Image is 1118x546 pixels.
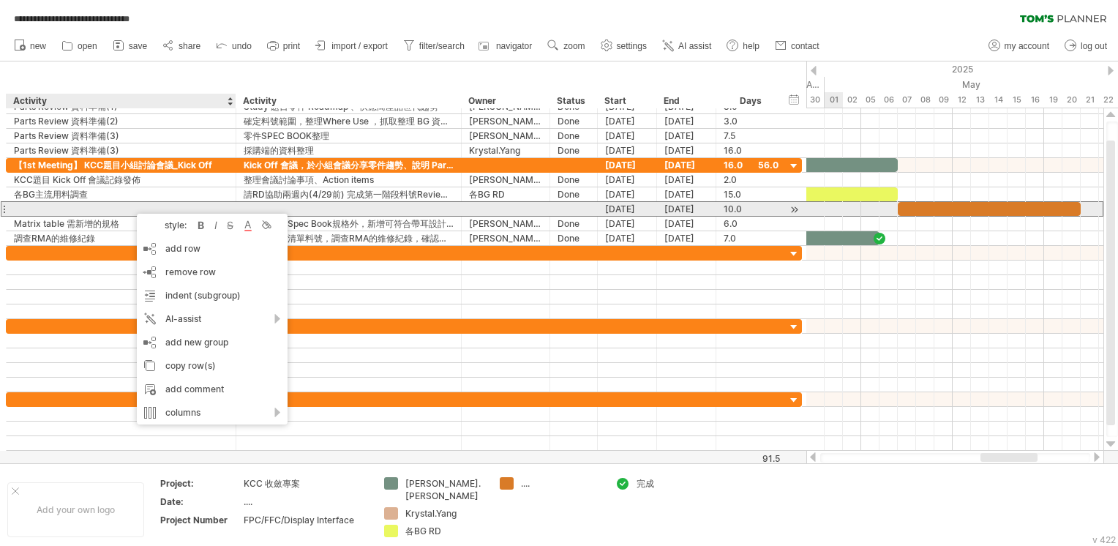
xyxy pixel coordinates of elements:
[598,114,657,128] div: [DATE]
[232,41,252,51] span: undo
[898,92,916,108] div: Wednesday, 7 May 2025
[657,187,716,201] div: [DATE]
[558,143,590,157] div: Done
[1008,92,1026,108] div: Thursday, 15 May 2025
[825,92,843,108] div: Thursday, 1 May 2025
[637,477,716,490] div: 完成
[598,143,657,157] div: [DATE]
[659,37,716,56] a: AI assist
[557,94,589,108] div: Status
[14,173,228,187] div: KCC題目 Kick Off 會議記錄發佈
[244,158,454,172] div: Kick Off 會議，於小組會議分享零件趨勢、說明 Parts Review 檔案內容、回填方式
[598,202,657,216] div: [DATE]
[724,158,779,172] div: 16.0
[657,114,716,128] div: [DATE]
[405,525,485,537] div: 各BG RD
[469,173,542,187] div: [PERSON_NAME].[PERSON_NAME]
[664,94,708,108] div: End
[469,129,542,143] div: [PERSON_NAME].[PERSON_NAME]
[1099,92,1117,108] div: Thursday, 22 May 2025
[14,187,228,201] div: 各BG主流用料調查
[657,129,716,143] div: [DATE]
[724,217,779,231] div: 6.0
[160,477,241,490] div: Project:
[558,114,590,128] div: Done
[165,266,216,277] span: remove row
[521,477,601,490] div: ....
[13,94,228,108] div: Activity
[10,37,50,56] a: new
[476,37,536,56] a: navigator
[558,231,590,245] div: Done
[716,94,785,108] div: Days
[469,187,542,201] div: 各BG RD
[657,143,716,157] div: [DATE]
[283,41,300,51] span: print
[160,495,241,508] div: Date:
[30,41,46,51] span: new
[604,94,648,108] div: Start
[244,173,454,187] div: 整理會議討論事項、Action items
[405,477,485,502] div: [PERSON_NAME].[PERSON_NAME]
[1062,92,1081,108] div: Tuesday, 20 May 2025
[558,187,590,201] div: Done
[1026,92,1044,108] div: Friday, 16 May 2025
[791,41,819,51] span: contact
[137,401,288,425] div: columns
[724,143,779,157] div: 16.0
[129,41,147,51] span: save
[724,173,779,187] div: 2.0
[244,114,454,128] div: 確定料號範圍，整理Where Use ，抓取整理 BG 資訊、年用量、電氣規格資料 …)
[496,41,532,51] span: navigator
[419,41,465,51] span: filter/search
[137,354,288,378] div: copy row(s)
[985,37,1054,56] a: my account
[469,217,542,231] div: [PERSON_NAME].[PERSON_NAME]
[724,129,779,143] div: 7.5
[244,143,454,157] div: 採購端的資料整理
[724,231,779,245] div: 7.0
[312,37,392,56] a: import / export
[558,173,590,187] div: Done
[558,129,590,143] div: Done
[109,37,151,56] a: save
[563,41,585,51] span: zoom
[14,217,228,231] div: Matrix table 需新增的規格
[597,37,651,56] a: settings
[468,94,541,108] div: Owner
[861,92,879,108] div: Monday, 5 May 2025
[331,41,388,51] span: import / export
[657,158,716,172] div: [DATE]
[244,477,367,490] div: KCC 收斂專案
[399,37,469,56] a: filter/search
[1092,534,1116,545] div: v 422
[14,231,228,245] div: 調查RMA的維修紀錄
[160,514,241,526] div: Project Number
[657,217,716,231] div: [DATE]
[244,217,454,231] div: 除了現有的Spec Book規格外，新增可符合帶耳設計軟排設計的FPC欄位做辨識
[244,231,454,245] div: 依據現有的清單料號，調查RMA的維修紀錄，確認那種型式的用料維修機率較高，作為收斂的一個參考數據
[806,92,825,108] div: Wednesday, 30 April 2025
[723,37,764,56] a: help
[598,173,657,187] div: [DATE]
[544,37,589,56] a: zoom
[617,41,647,51] span: settings
[469,143,542,157] div: Krystal.Yang
[598,231,657,245] div: [DATE]
[657,173,716,187] div: [DATE]
[14,114,228,128] div: Parts Review 資料準備(2)
[598,129,657,143] div: [DATE]
[558,217,590,231] div: Done
[137,237,288,261] div: add row
[212,37,256,56] a: undo
[7,482,144,537] div: Add your own logo
[879,92,898,108] div: Tuesday, 6 May 2025
[787,202,801,217] div: scroll to activity
[137,331,288,354] div: add new group
[953,92,971,108] div: Monday, 12 May 2025
[598,158,657,172] div: [DATE]
[971,92,989,108] div: Tuesday, 13 May 2025
[244,495,367,508] div: ....
[243,94,453,108] div: Activity
[934,92,953,108] div: Friday, 9 May 2025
